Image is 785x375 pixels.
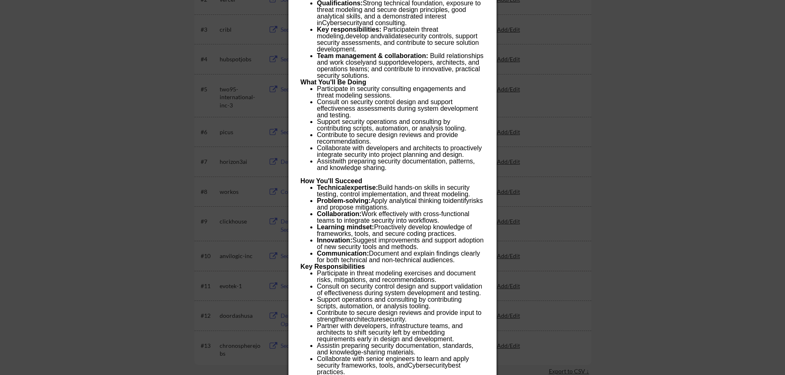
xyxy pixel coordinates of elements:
[317,355,469,369] span: Collaborate with senior engineers to learn and apply security frameworks, tools, and
[383,26,415,33] span: Participate
[317,224,374,231] span: Learning mindset:
[317,52,483,66] span: Build relationships and w
[376,184,378,191] span: :
[448,197,469,204] span: identify
[317,250,480,263] span: Document and explain findings clearly for both technical and non-technical audiences.
[362,19,407,26] span: and consulting.
[300,263,365,270] span: Key Responsibilities
[317,224,472,237] span: Proactively develop knowledge of frameworks, tools, and secure coding practices.
[317,144,482,158] span: Collaborate with developers and architects to proactively integrate security into project plannin...
[371,197,449,204] span: Apply analytical thinking to
[348,316,383,323] span: architecture
[317,197,483,211] span: risks and propose mitigations.
[317,309,481,323] span: Contribute to secure design reviews and provide input to strengthen
[317,184,470,198] span: Build hands-on skills in security testing, control implementation, and threat modeling.
[317,131,458,145] span: Contribute to secure design reviews and provide recommendations.
[317,85,466,99] span: Participate in security consulting engagements and threat modeling sessions.
[382,316,406,323] span: security.
[317,184,347,191] span: Technical
[317,342,473,356] span: in preparing security documentation, standards, and knowledge-sharing materials.
[347,184,376,191] span: expertise
[317,98,478,119] span: Consult on security control design and support effectiveness assessments during system developmen...
[317,283,482,296] span: Consult on security control design and support validation of effectiveness during system developm...
[335,59,366,66] span: ork closely
[317,26,382,33] span: Key responsibilities:
[322,19,362,26] span: Cybersecurity
[317,342,335,349] span: Assist
[317,26,438,40] span: in threat modeling,
[382,33,404,40] span: validate
[317,210,361,217] span: Collaboration:
[317,250,369,257] span: Communication:
[317,322,463,342] span: Partner with developers, infrastructure teams, and architects to shift security left by embedding...
[317,296,462,310] span: Support operations and consulting by contributing scripts, automation, or analysis tooling.
[317,33,479,53] span: security controls, support security assessments, and contribute to secure solution development.
[317,118,466,132] span: Support security operations and consulting by contributing scripts, automation, or analysis tooling.
[317,210,469,224] span: Work effectively with cross-functional teams to integrate security into workflows.
[317,270,476,283] span: Participate in threat modeling exercises and document risks, mitigations, and recommendations.
[408,362,448,369] span: Cybersecurity
[345,33,381,40] span: develop and
[317,158,475,171] span: with preparing security documentation, patterns, and knowledge sharing.
[366,59,401,66] span: and support
[300,177,362,184] span: How You'll Succeed
[300,79,366,86] span: What You'll Be Doing
[317,59,480,79] span: developers, architects, and operations teams; and contribute to innovative, practical security so...
[317,237,352,244] span: Innovation:
[317,158,335,165] span: Assist
[317,52,428,59] span: Team management & collaboration:
[317,197,371,204] span: Problem-solving:
[317,237,484,250] span: Suggest improvements and support adoption of new security tools and methods.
